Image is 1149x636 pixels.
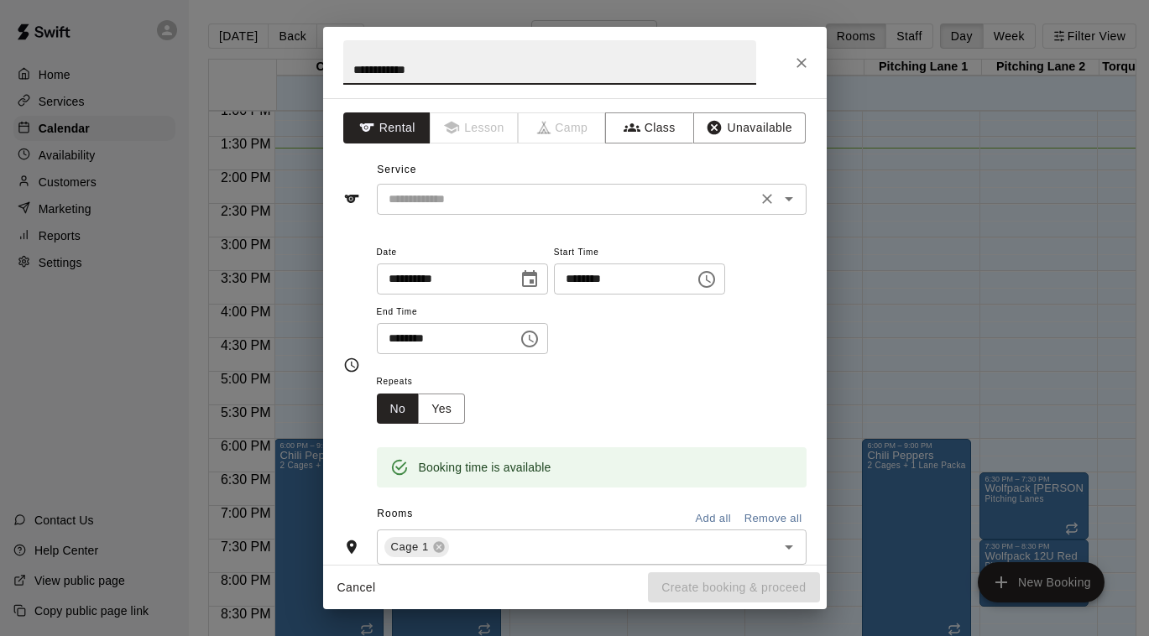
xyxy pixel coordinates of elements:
[377,371,479,394] span: Repeats
[519,112,607,143] span: Camps can only be created in the Services page
[377,508,413,519] span: Rooms
[330,572,384,603] button: Cancel
[384,539,436,555] span: Cage 1
[377,164,416,175] span: Service
[343,539,360,555] svg: Rooms
[377,301,548,324] span: End Time
[554,242,725,264] span: Start Time
[513,322,546,356] button: Choose time, selected time is 4:30 PM
[513,263,546,296] button: Choose date, selected date is Aug 18, 2025
[693,112,806,143] button: Unavailable
[343,190,360,207] svg: Service
[419,452,551,482] div: Booking time is available
[755,187,779,211] button: Clear
[431,112,519,143] span: Lessons must be created in the Services page first
[687,506,740,532] button: Add all
[377,242,548,264] span: Date
[343,112,431,143] button: Rental
[343,357,360,373] svg: Timing
[605,112,693,143] button: Class
[777,187,801,211] button: Open
[740,506,807,532] button: Remove all
[777,535,801,559] button: Open
[377,394,466,425] div: outlined button group
[690,263,723,296] button: Choose time, selected time is 3:30 PM
[418,394,465,425] button: Yes
[384,537,449,557] div: Cage 1
[786,48,817,78] button: Close
[377,394,420,425] button: No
